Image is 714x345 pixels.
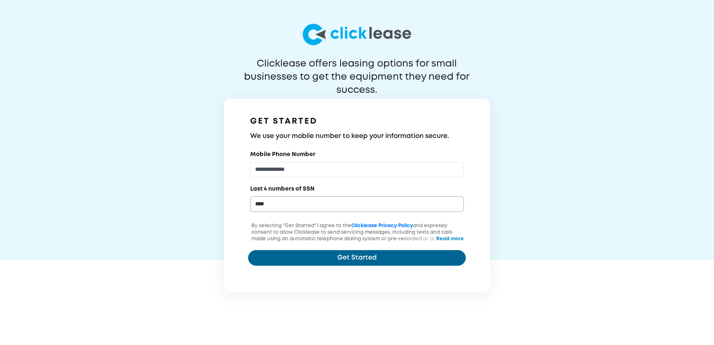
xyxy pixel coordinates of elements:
[248,223,466,262] p: By selecting "Get Started" I agree to the and expressly consent to allow Clicklease to send servi...
[250,185,315,193] label: Last 4 numbers of SSN
[250,131,464,141] h3: We use your mobile number to keep your information secure.
[224,57,490,84] p: Clicklease offers leasing options for small businesses to get the equipment they need for success.
[351,223,413,228] a: Clicklease Privacy Policy
[250,150,316,159] label: Mobile Phone Number
[248,250,466,266] button: Get Started
[303,24,411,45] img: logo-larg
[250,115,464,128] h1: GET STARTED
